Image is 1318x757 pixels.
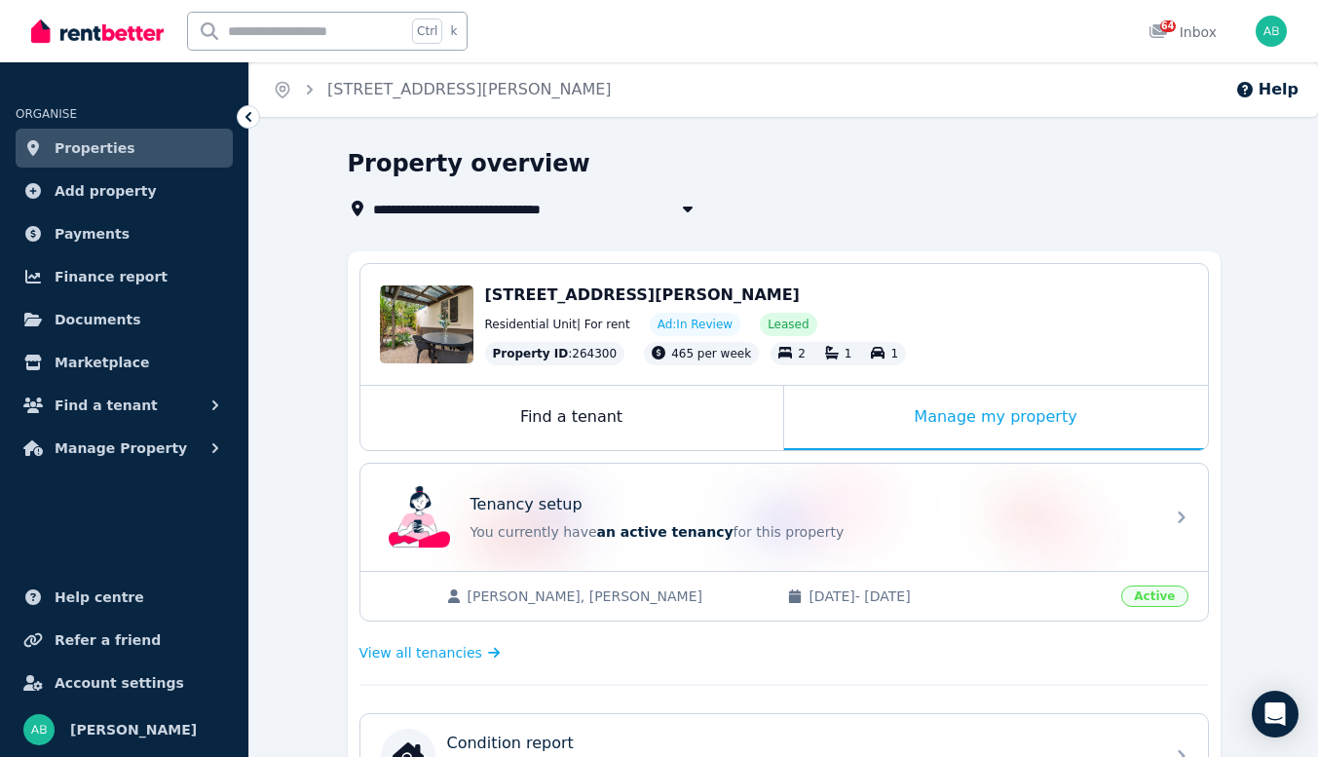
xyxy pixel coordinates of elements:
a: Add property [16,171,233,210]
div: Find a tenant [360,386,783,450]
p: You currently have for this property [471,522,1152,542]
span: Active [1121,586,1187,607]
span: [STREET_ADDRESS][PERSON_NAME] [485,285,800,304]
button: Manage Property [16,429,233,468]
div: Manage my property [784,386,1208,450]
span: Add property [55,179,157,203]
div: Inbox [1149,22,1217,42]
p: Condition report [447,732,574,755]
button: Help [1235,78,1299,101]
span: Payments [55,222,130,246]
a: Finance report [16,257,233,296]
span: [PERSON_NAME], [PERSON_NAME] [468,587,769,606]
a: Payments [16,214,233,253]
span: Property ID [493,346,569,361]
span: Ctrl [412,19,442,44]
span: Residential Unit | For rent [485,317,630,332]
span: Leased [768,317,809,332]
button: Find a tenant [16,386,233,425]
a: Tenancy setupTenancy setupYou currently havean active tenancyfor this property [360,464,1208,571]
span: 2 [798,347,806,360]
span: 64 [1160,20,1176,32]
span: Ad: In Review [658,317,733,332]
span: Properties [55,136,135,160]
a: Marketplace [16,343,233,382]
a: Refer a friend [16,621,233,660]
span: [PERSON_NAME] [70,718,197,741]
h1: Property overview [348,148,590,179]
a: Documents [16,300,233,339]
a: Properties [16,129,233,168]
span: 1 [890,347,898,360]
span: View all tenancies [359,643,482,662]
p: Tenancy setup [471,493,583,516]
span: 1 [845,347,852,360]
span: an active tenancy [597,524,734,540]
img: RentBetter [31,17,164,46]
img: Tenancy setup [389,486,451,549]
span: Documents [55,308,141,331]
span: Help centre [55,586,144,609]
a: View all tenancies [359,643,501,662]
span: Account settings [55,671,184,695]
a: Account settings [16,663,233,702]
span: Manage Property [55,436,187,460]
a: Help centre [16,578,233,617]
div: Open Intercom Messenger [1252,691,1299,738]
img: Annette Bremen [1256,16,1287,47]
span: [DATE] - [DATE] [809,587,1110,606]
span: Refer a friend [55,628,161,652]
div: : 264300 [485,342,625,365]
span: Marketplace [55,351,149,374]
span: ORGANISE [16,107,77,121]
span: Finance report [55,265,168,288]
nav: Breadcrumb [249,62,635,117]
span: 465 per week [671,347,751,360]
img: Annette Bremen [23,714,55,745]
a: [STREET_ADDRESS][PERSON_NAME] [327,80,612,98]
span: k [450,23,457,39]
span: Find a tenant [55,394,158,417]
